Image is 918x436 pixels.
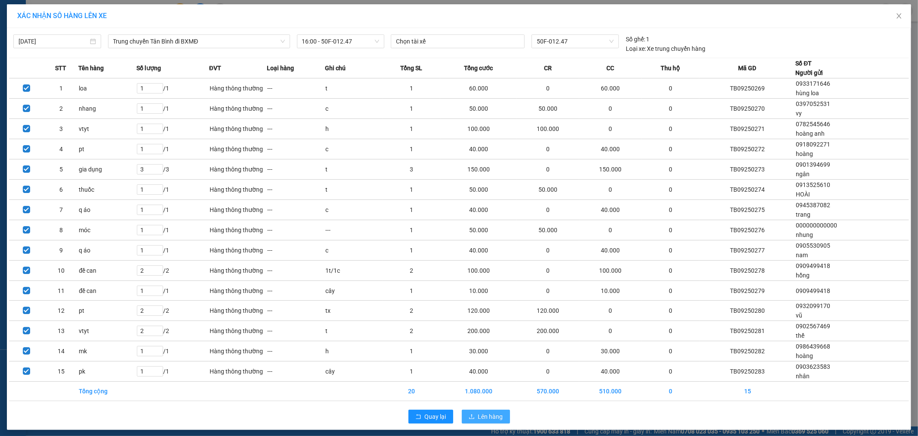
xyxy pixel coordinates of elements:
input: 15/09/2025 [19,37,88,46]
td: --- [267,159,325,180]
span: upload [469,414,475,420]
span: 0933171646 [796,80,831,87]
td: 1 [383,99,440,119]
span: PV Krông Nô [87,60,111,65]
span: 50F-012.47 [537,35,613,48]
td: 1 [383,341,440,361]
td: Hàng thông thường [209,78,267,99]
td: TB09250270 [699,99,795,119]
td: 2 [383,261,440,281]
span: 16:57:51 [DATE] [82,39,121,45]
td: TB09250274 [699,180,795,200]
span: hồng [796,272,810,279]
span: vũ [796,312,803,319]
span: Lên hàng [478,412,503,421]
td: 100.000 [440,261,516,281]
td: 100.000 [440,119,516,139]
td: / 1 [136,281,209,301]
strong: CÔNG TY TNHH [GEOGRAPHIC_DATA] 214 QL13 - P.26 - Q.BÌNH THẠNH - TP HCM 1900888606 [22,14,70,46]
td: 0 [642,301,699,321]
td: Hàng thông thường [209,119,267,139]
td: 1 [383,139,440,159]
td: 5 [44,159,79,180]
td: 0 [642,119,699,139]
span: Loại xe: [626,44,646,53]
td: 0 [517,261,579,281]
td: 0 [642,159,699,180]
td: đề can [78,261,136,281]
button: Close [887,4,911,28]
span: rollback [415,414,421,420]
td: 3 [383,159,440,180]
td: / 1 [136,361,209,382]
span: Nơi gửi: [9,60,18,72]
td: 15 [699,382,795,401]
td: 1t/1c [325,261,383,281]
td: 150.000 [579,159,642,180]
td: TB09250271 [699,119,795,139]
td: TB09250276 [699,220,795,240]
td: Hàng thông thường [209,200,267,220]
td: thuốc [78,180,136,200]
td: 40.000 [579,139,642,159]
td: Hàng thông thường [209,281,267,301]
span: close [896,12,903,19]
td: Hàng thông thường [209,321,267,341]
td: 100.000 [517,119,579,139]
td: 40.000 [440,139,516,159]
span: 0397052531 [796,100,831,107]
span: nam [796,252,808,258]
td: 50.000 [440,180,516,200]
td: t [325,78,383,99]
td: 40.000 [440,240,516,261]
span: 0932099170 [796,302,831,309]
span: Ghi chú [325,63,346,73]
span: 0901394699 [796,161,831,168]
td: Hàng thông thường [209,361,267,382]
span: 0918092271 [796,141,831,148]
td: 0 [642,200,699,220]
td: --- [267,99,325,119]
td: --- [267,261,325,281]
td: / 1 [136,341,209,361]
td: 510.000 [579,382,642,401]
td: c [325,240,383,261]
span: HOÀI [796,191,810,198]
span: Trung chuyển Tân Bình đi BXMĐ [113,35,285,48]
span: Thu hộ [661,63,680,73]
td: 40.000 [579,240,642,261]
td: cây [325,281,383,301]
td: 0 [517,200,579,220]
span: 0909499418 [796,287,831,294]
span: hùng loa [796,90,819,97]
td: / 2 [136,301,209,321]
span: 16:00 - 50F-012.47 [302,35,380,48]
td: t [325,180,383,200]
span: 0909499418 [796,262,831,269]
td: 40.000 [440,361,516,382]
td: 40.000 [579,200,642,220]
td: Hàng thông thường [209,139,267,159]
span: Số ghế: [626,34,645,44]
td: / 1 [136,180,209,200]
td: 1 [44,78,79,99]
span: Quay lại [425,412,446,421]
td: pt [78,301,136,321]
td: 1 [383,180,440,200]
td: 0 [642,78,699,99]
span: Mã GD [738,63,756,73]
td: 40.000 [579,361,642,382]
td: --- [267,301,325,321]
td: 0 [642,341,699,361]
span: 0903623583 [796,363,831,370]
td: TB09250278 [699,261,795,281]
td: 50.000 [440,99,516,119]
span: hoàng anh [796,130,825,137]
td: 60.000 [440,78,516,99]
td: Hàng thông thường [209,240,267,261]
td: 9 [44,240,79,261]
td: q áo [78,240,136,261]
td: Hàng thông thường [209,180,267,200]
td: 2 [44,99,79,119]
td: TB09250279 [699,281,795,301]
